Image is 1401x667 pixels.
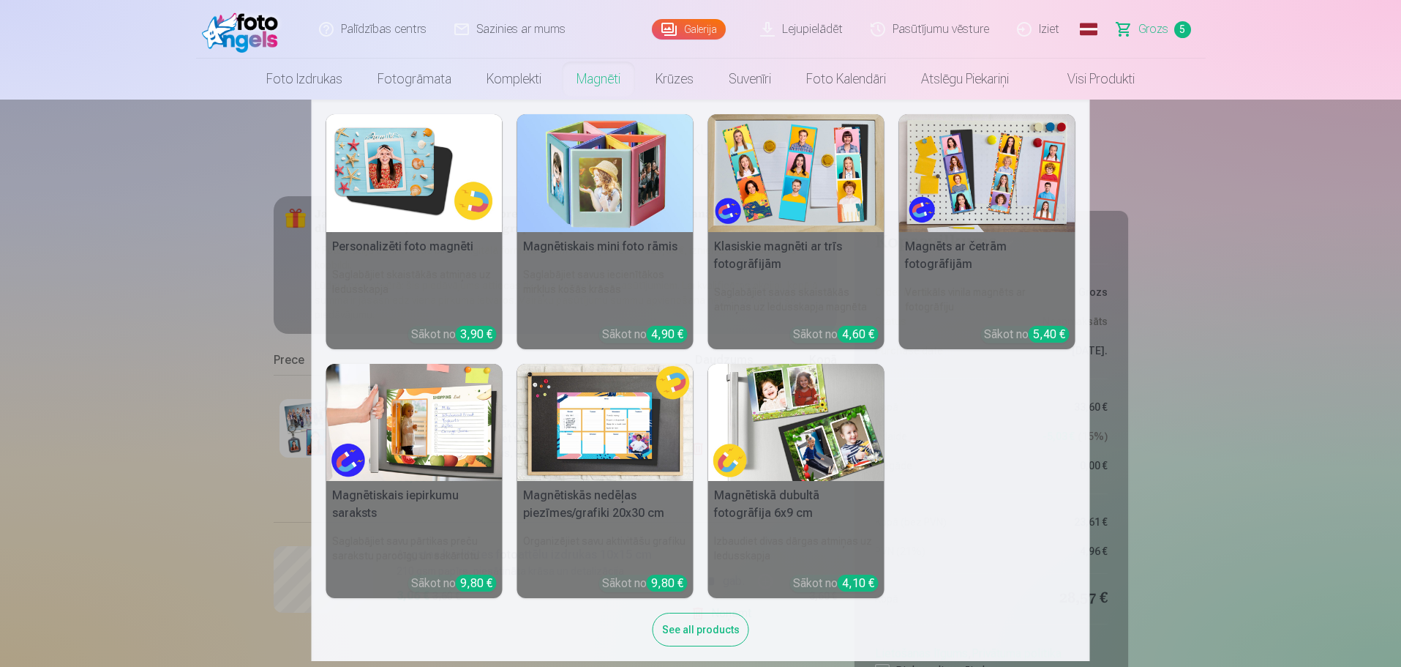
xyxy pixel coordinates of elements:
[1029,326,1070,343] div: 5,40 €
[708,364,884,482] img: Magnētiskā dubultā fotogrāfija 6x9 cm
[249,59,360,100] a: Foto izdrukas
[708,114,884,349] a: Klasiskie magnēti ar trīs fotogrāfijāmKlasiskie magnēti ar trīs fotogrāfijāmSaglabājiet savas ska...
[517,114,694,232] img: Magnētiskais mini foto rāmis
[326,481,503,528] h5: Magnētiskais iepirkumu saraksts
[793,326,879,343] div: Sākot no
[456,575,497,592] div: 9,80 €
[517,261,694,320] h6: Saglabājiet savus iecienītākos mirkļus košās krāsās
[708,114,884,232] img: Klasiskie magnēti ar trīs fotogrāfijām
[652,19,726,40] a: Galerija
[904,59,1026,100] a: Atslēgu piekariņi
[411,575,497,592] div: Sākot no
[517,114,694,349] a: Magnētiskais mini foto rāmisMagnētiskais mini foto rāmisSaglabājiet savus iecienītākos mirkļus ko...
[708,481,884,528] h5: Magnētiskā dubultā fotogrāfija 6x9 cm
[647,326,688,343] div: 4,90 €
[838,575,879,592] div: 4,10 €
[517,364,694,599] a: Magnētiskās nedēļas piezīmes/grafiki 20x30 cmMagnētiskās nedēļas piezīmes/grafiki 20x30 cmOrganiz...
[517,528,694,569] h6: Organizējiet savu aktivitāšu grafiku
[984,326,1070,343] div: Sākot no
[202,6,286,53] img: /fa1
[469,59,559,100] a: Komplekti
[899,232,1075,279] h5: Magnēts ar četrām fotogrāfijām
[326,232,503,261] h5: Personalizēti foto magnēti
[411,326,497,343] div: Sākot no
[326,364,503,599] a: Magnētiskais iepirkumu sarakstsMagnētiskais iepirkumu sarakstsSaglabājiet savu pārtikas preču sar...
[326,261,503,320] h6: Saglabājiet skaistākās atmiņas uz ledusskapja
[326,364,503,482] img: Magnētiskais iepirkumu saraksts
[838,326,879,343] div: 4,60 €
[360,59,469,100] a: Fotogrāmata
[711,59,789,100] a: Suvenīri
[517,481,694,528] h5: Magnētiskās nedēļas piezīmes/grafiki 20x30 cm
[793,575,879,592] div: Sākot no
[326,114,503,349] a: Personalizēti foto magnētiPersonalizēti foto magnētiSaglabājiet skaistākās atmiņas uz ledusskapja...
[1174,21,1191,38] span: 5
[1026,59,1152,100] a: Visi produkti
[602,326,688,343] div: Sākot no
[899,279,1075,320] h6: Vertikāls vinila magnēts ar fotogrāfiju
[326,114,503,232] img: Personalizēti foto magnēti
[638,59,711,100] a: Krūzes
[517,364,694,482] img: Magnētiskās nedēļas piezīmes/grafiki 20x30 cm
[456,326,497,343] div: 3,90 €
[1138,21,1168,38] span: Grozs
[708,364,884,599] a: Magnētiskā dubultā fotogrāfija 6x9 cmMagnētiskā dubultā fotogrāfija 6x9 cmIzbaudiet divas dārgas ...
[559,59,638,100] a: Magnēti
[899,114,1075,349] a: Magnēts ar četrām fotogrāfijāmMagnēts ar četrām fotogrāfijāmVertikāls vinila magnēts ar fotogrāfi...
[653,621,749,636] a: See all products
[899,114,1075,232] img: Magnēts ar četrām fotogrāfijām
[517,232,694,261] h5: Magnētiskais mini foto rāmis
[647,575,688,592] div: 9,80 €
[326,528,503,569] h6: Saglabājiet savu pārtikas preču sarakstu parocīgu un sakārtotu
[653,613,749,646] div: See all products
[789,59,904,100] a: Foto kalendāri
[708,279,884,320] h6: Saglabājiet savas skaistākās atmiņas uz ledusskapja magnēta
[602,575,688,592] div: Sākot no
[708,528,884,569] h6: Izbaudiet divas dārgas atmiņas uz ledusskapja
[708,232,884,279] h5: Klasiskie magnēti ar trīs fotogrāfijām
